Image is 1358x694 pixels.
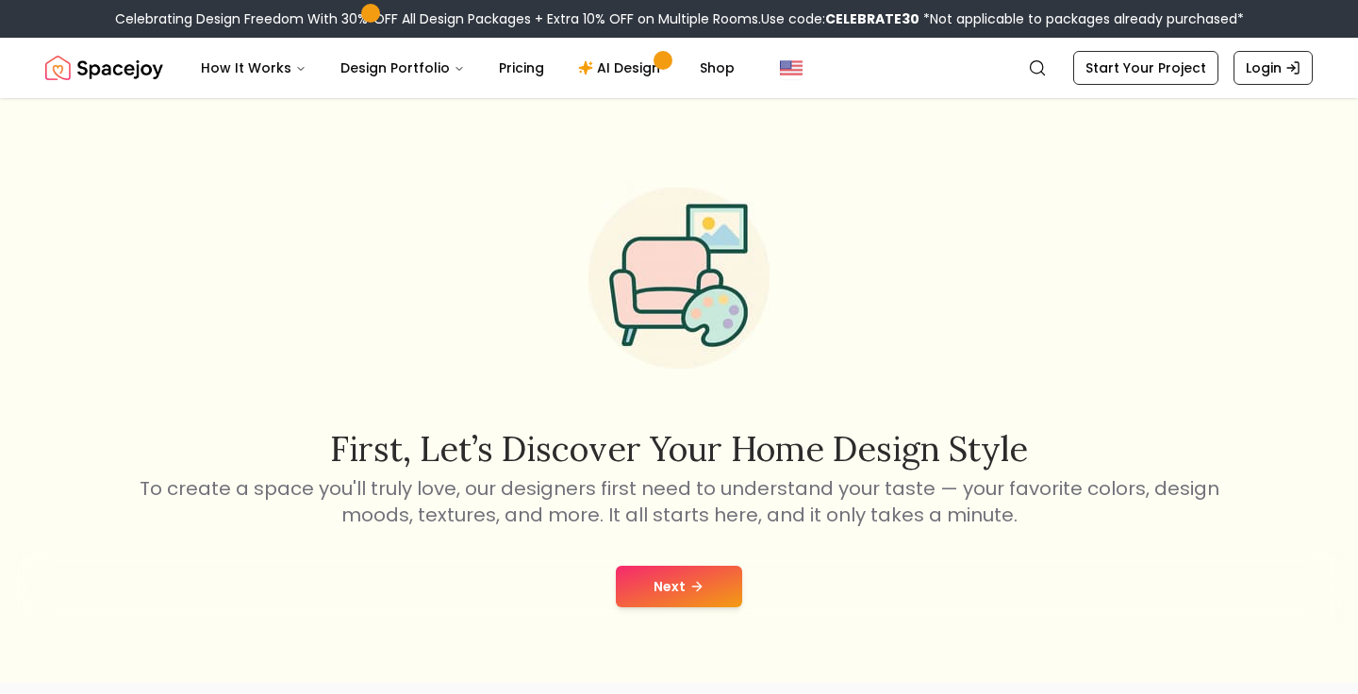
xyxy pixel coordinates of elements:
[825,9,919,28] b: CELEBRATE30
[1073,51,1218,85] a: Start Your Project
[45,38,1313,98] nav: Global
[45,49,163,87] img: Spacejoy Logo
[186,49,750,87] nav: Main
[780,57,803,79] img: United States
[685,49,750,87] a: Shop
[761,9,919,28] span: Use code:
[136,430,1222,468] h2: First, let’s discover your home design style
[558,157,800,399] img: Start Style Quiz Illustration
[45,49,163,87] a: Spacejoy
[115,9,1244,28] div: Celebrating Design Freedom With 30% OFF All Design Packages + Extra 10% OFF on Multiple Rooms.
[563,49,681,87] a: AI Design
[186,49,322,87] button: How It Works
[616,566,742,607] button: Next
[325,49,480,87] button: Design Portfolio
[1234,51,1313,85] a: Login
[484,49,559,87] a: Pricing
[136,475,1222,528] p: To create a space you'll truly love, our designers first need to understand your taste — your fav...
[919,9,1244,28] span: *Not applicable to packages already purchased*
